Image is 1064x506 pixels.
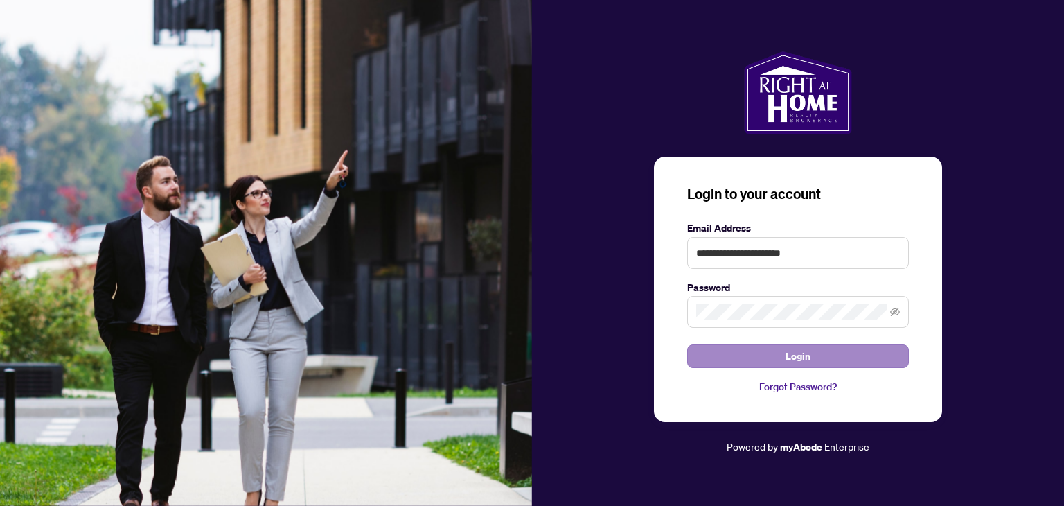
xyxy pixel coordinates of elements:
[727,440,778,453] span: Powered by
[687,344,909,368] button: Login
[687,379,909,394] a: Forgot Password?
[687,184,909,204] h3: Login to your account
[780,439,822,455] a: myAbode
[687,280,909,295] label: Password
[744,51,851,134] img: ma-logo
[824,440,869,453] span: Enterprise
[786,345,810,367] span: Login
[687,220,909,236] label: Email Address
[890,307,900,317] span: eye-invisible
